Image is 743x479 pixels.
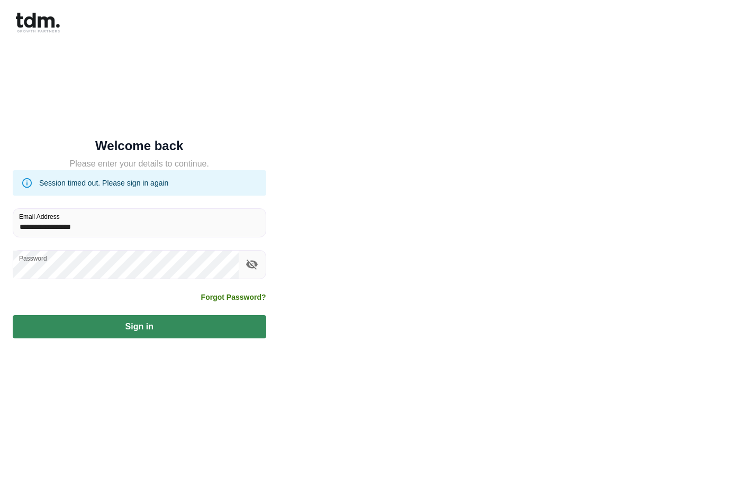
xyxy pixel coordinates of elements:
[243,255,261,273] button: toggle password visibility
[39,173,168,192] div: Session timed out. Please sign in again
[13,141,266,151] h5: Welcome back
[13,158,266,170] h5: Please enter your details to continue.
[19,254,47,263] label: Password
[19,212,60,221] label: Email Address
[13,315,266,338] button: Sign in
[201,292,266,302] a: Forgot Password?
